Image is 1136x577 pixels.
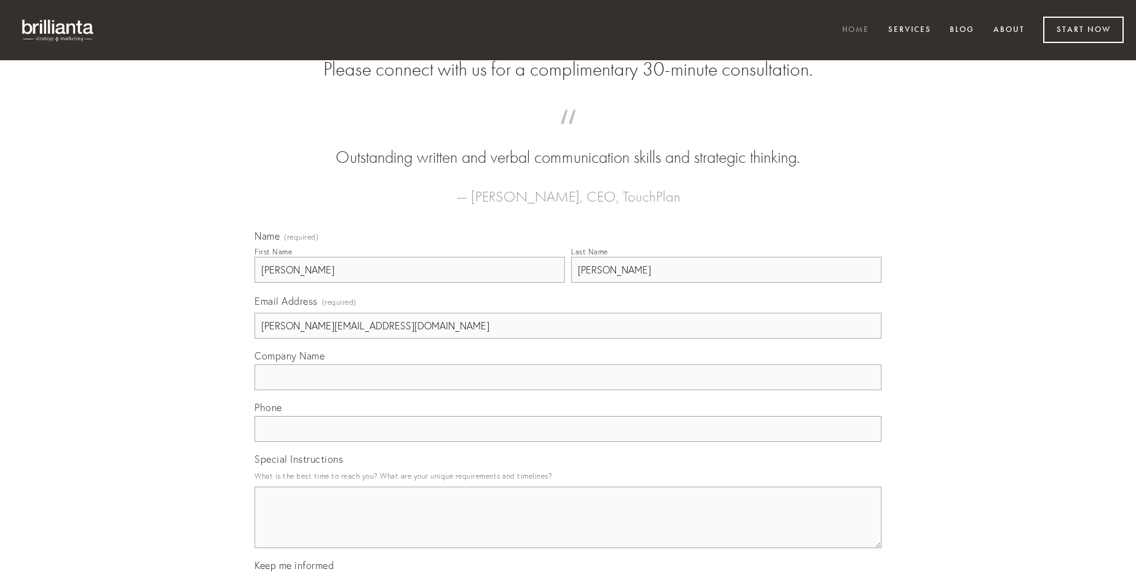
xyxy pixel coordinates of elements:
div: First Name [254,247,292,256]
span: (required) [322,294,357,310]
span: Company Name [254,350,325,362]
span: Email Address [254,295,318,307]
a: Services [880,20,939,41]
h2: Please connect with us for a complimentary 30-minute consultation. [254,58,882,81]
p: What is the best time to reach you? What are your unique requirements and timelines? [254,468,882,484]
a: About [985,20,1033,41]
span: “ [274,122,862,146]
a: Home [834,20,877,41]
blockquote: Outstanding written and verbal communication skills and strategic thinking. [274,122,862,170]
div: Last Name [571,247,608,256]
span: Special Instructions [254,453,343,465]
span: Keep me informed [254,559,334,571]
span: Name [254,230,280,242]
a: Start Now [1043,17,1124,43]
figcaption: — [PERSON_NAME], CEO, TouchPlan [274,170,862,209]
span: Phone [254,401,282,414]
a: Blog [942,20,982,41]
img: brillianta - research, strategy, marketing [12,12,105,48]
span: (required) [284,234,318,241]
